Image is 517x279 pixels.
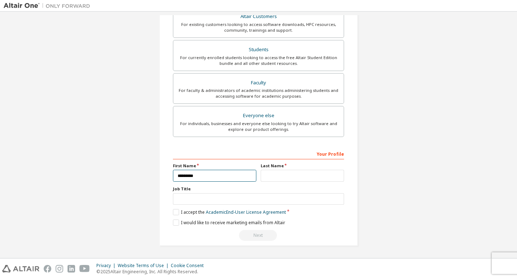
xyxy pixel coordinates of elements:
label: Last Name [261,163,344,169]
img: Altair One [4,2,94,9]
p: © 2025 Altair Engineering, Inc. All Rights Reserved. [96,269,208,275]
div: Faculty [178,78,339,88]
label: I accept the [173,209,286,215]
img: linkedin.svg [68,265,75,273]
img: youtube.svg [79,265,90,273]
label: First Name [173,163,256,169]
div: Altair Customers [178,12,339,22]
div: Website Terms of Use [118,263,171,269]
div: For individuals, businesses and everyone else looking to try Altair software and explore our prod... [178,121,339,132]
img: instagram.svg [56,265,63,273]
div: For currently enrolled students looking to access the free Altair Student Edition bundle and all ... [178,55,339,66]
img: altair_logo.svg [2,265,39,273]
div: For existing customers looking to access software downloads, HPC resources, community, trainings ... [178,22,339,33]
div: Read and acccept EULA to continue [173,230,344,241]
label: Job Title [173,186,344,192]
img: facebook.svg [44,265,51,273]
div: Privacy [96,263,118,269]
div: Students [178,45,339,55]
div: Your Profile [173,148,344,159]
div: Cookie Consent [171,263,208,269]
label: I would like to receive marketing emails from Altair [173,220,285,226]
a: Academic End-User License Agreement [206,209,286,215]
div: For faculty & administrators of academic institutions administering students and accessing softwa... [178,88,339,99]
div: Everyone else [178,111,339,121]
